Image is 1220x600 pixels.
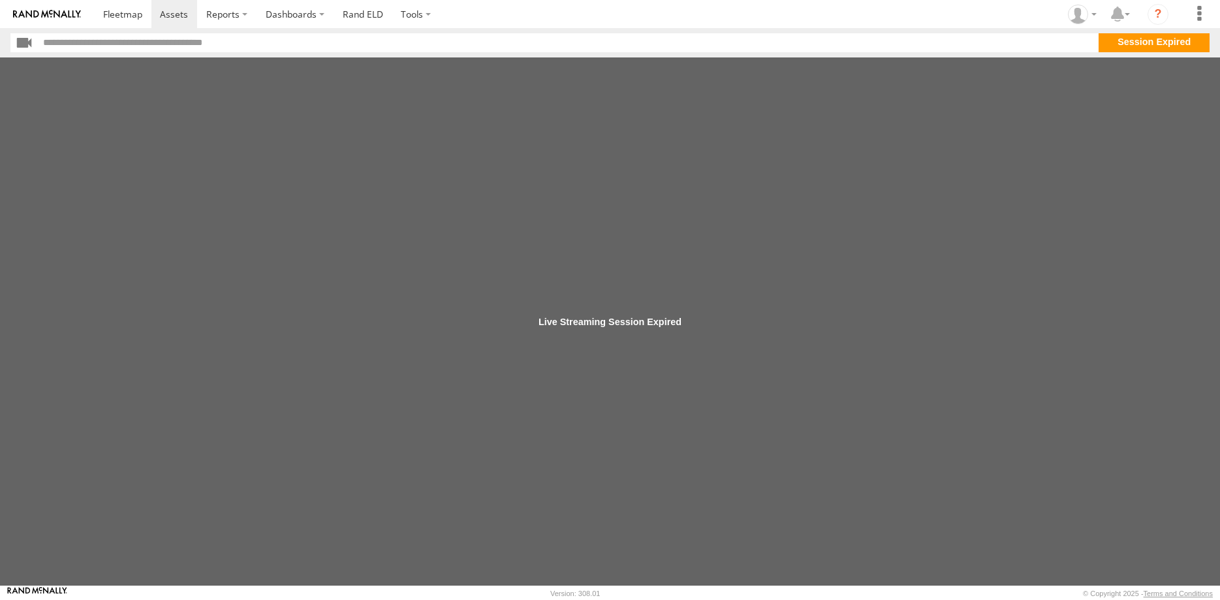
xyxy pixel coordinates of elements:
a: Visit our Website [7,587,67,600]
a: Terms and Conditions [1144,590,1213,597]
img: rand-logo.svg [13,10,81,19]
div: © Copyright 2025 - [1083,590,1213,597]
i: ? [1148,4,1168,25]
div: Version: 308.01 [550,590,600,597]
div: Courtney Grier [1063,5,1101,24]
